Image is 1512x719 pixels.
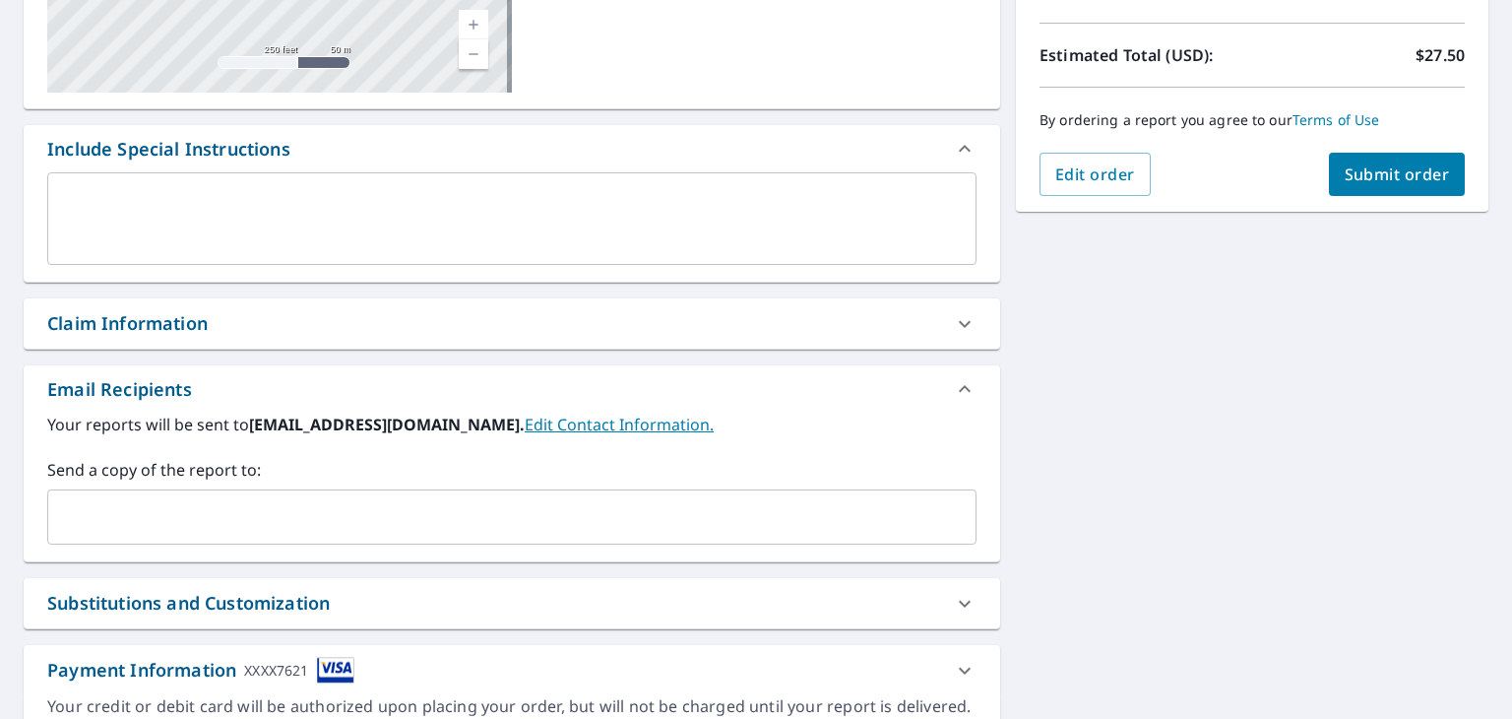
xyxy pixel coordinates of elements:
[459,39,488,69] a: Current Level 17, Zoom Out
[47,136,290,163] div: Include Special Instructions
[317,657,354,684] img: cardImage
[249,414,525,435] b: [EMAIL_ADDRESS][DOMAIN_NAME].
[47,310,208,337] div: Claim Information
[47,590,330,617] div: Substitutions and Customization
[47,458,976,482] label: Send a copy of the report to:
[1292,110,1380,129] a: Terms of Use
[24,125,1000,172] div: Include Special Instructions
[459,10,488,39] a: Current Level 17, Zoom In
[244,657,308,684] div: XXXX7621
[1039,111,1465,129] p: By ordering a report you agree to our
[525,414,714,435] a: EditContactInfo
[47,413,976,436] label: Your reports will be sent to
[24,365,1000,413] div: Email Recipients
[1416,43,1465,67] p: $27.50
[47,376,192,403] div: Email Recipients
[24,645,1000,695] div: Payment InformationXXXX7621cardImage
[1039,43,1252,67] p: Estimated Total (USD):
[1345,163,1450,185] span: Submit order
[47,657,354,684] div: Payment Information
[24,298,1000,349] div: Claim Information
[1055,163,1135,185] span: Edit order
[1039,153,1151,196] button: Edit order
[1329,153,1466,196] button: Submit order
[24,578,1000,628] div: Substitutions and Customization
